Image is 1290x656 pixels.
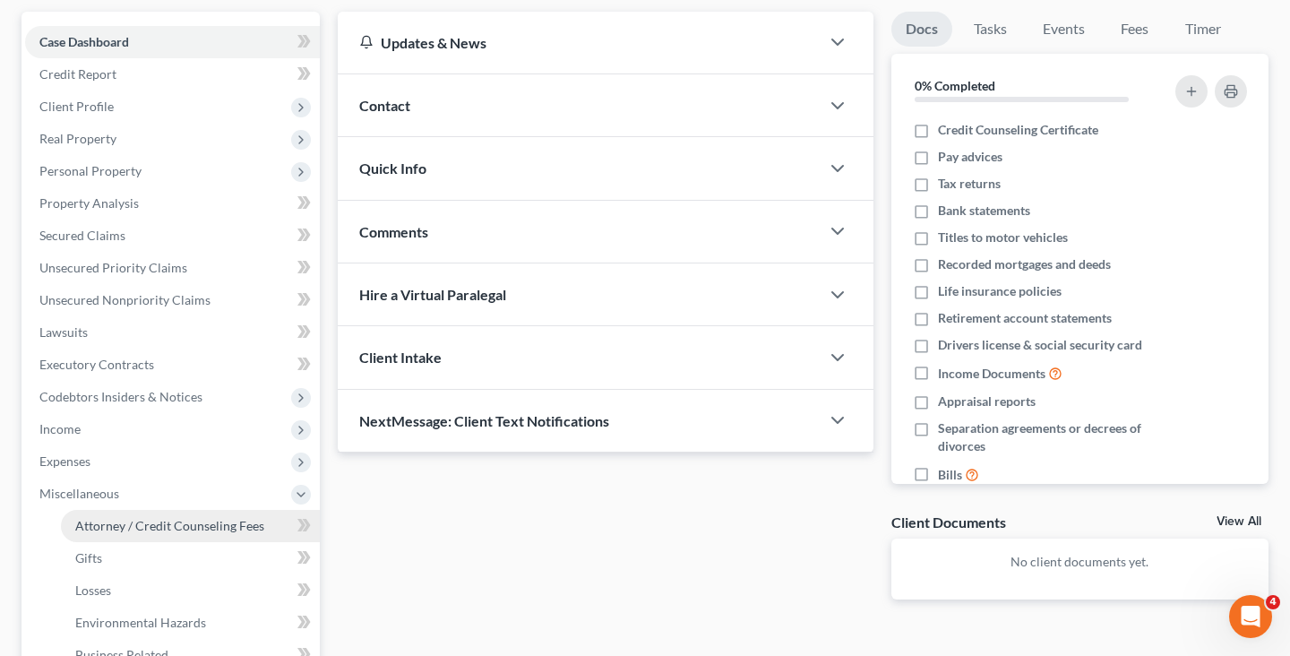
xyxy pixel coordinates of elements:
a: Gifts [61,542,320,574]
span: Pay advices [938,148,1002,166]
a: Environmental Hazards [61,607,320,639]
span: Income Documents [938,365,1045,383]
span: Case Dashboard [39,34,129,49]
div: Updates & News [359,33,798,52]
a: Executory Contracts [25,349,320,381]
span: Retirement account statements [938,309,1112,327]
span: Secured Claims [39,228,125,243]
span: Environmental Hazards [75,615,206,630]
span: Appraisal reports [938,393,1036,410]
span: Client Profile [39,99,114,114]
span: Executory Contracts [39,357,154,372]
span: Life insurance policies [938,282,1062,300]
span: Contact [359,97,410,114]
span: Lawsuits [39,324,88,340]
span: NextMessage: Client Text Notifications [359,412,609,429]
span: Losses [75,583,111,598]
a: Unsecured Nonpriority Claims [25,284,320,316]
a: Lawsuits [25,316,320,349]
span: Credit Report [39,66,116,82]
iframe: Intercom live chat [1229,595,1272,638]
strong: 0% Completed [915,78,995,93]
span: Unsecured Priority Claims [39,260,187,275]
span: Titles to motor vehicles [938,229,1068,246]
span: Expenses [39,453,90,469]
span: Property Analysis [39,195,139,211]
a: Timer [1171,12,1235,47]
span: Gifts [75,550,102,565]
span: Income [39,421,81,436]
span: Codebtors Insiders & Notices [39,389,202,404]
span: Credit Counseling Certificate [938,121,1098,139]
a: Property Analysis [25,187,320,220]
a: View All [1217,515,1261,528]
span: Drivers license & social security card [938,336,1142,354]
a: Tasks [959,12,1021,47]
span: Quick Info [359,160,426,177]
a: Attorney / Credit Counseling Fees [61,510,320,542]
span: Bills [938,466,962,484]
a: Case Dashboard [25,26,320,58]
a: Credit Report [25,58,320,91]
a: Losses [61,574,320,607]
div: Client Documents [891,513,1006,531]
span: Miscellaneous [39,486,119,501]
span: Attorney / Credit Counseling Fees [75,518,264,533]
span: Client Intake [359,349,442,366]
a: Fees [1106,12,1164,47]
span: Separation agreements or decrees of divorces [938,419,1159,455]
span: Tax returns [938,175,1001,193]
a: Docs [891,12,952,47]
span: Hire a Virtual Paralegal [359,286,506,303]
a: Unsecured Priority Claims [25,252,320,284]
span: Real Property [39,131,116,146]
span: Comments [359,223,428,240]
a: Secured Claims [25,220,320,252]
span: Unsecured Nonpriority Claims [39,292,211,307]
a: Events [1028,12,1099,47]
p: No client documents yet. [906,553,1254,571]
span: Recorded mortgages and deeds [938,255,1111,273]
span: 4 [1266,595,1280,609]
span: Personal Property [39,163,142,178]
span: Bank statements [938,202,1030,220]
